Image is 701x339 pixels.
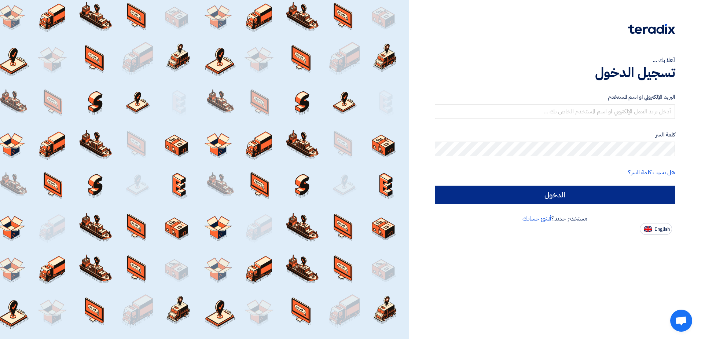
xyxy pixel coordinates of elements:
[628,24,675,34] img: Teradix logo
[670,310,692,332] a: Open chat
[628,168,675,177] a: هل نسيت كلمة السر؟
[435,93,675,101] label: البريد الإلكتروني او اسم المستخدم
[435,131,675,139] label: كلمة السر
[654,227,670,232] span: English
[644,226,652,232] img: en-US.png
[435,65,675,81] h1: تسجيل الدخول
[640,223,672,235] button: English
[522,214,551,223] a: أنشئ حسابك
[435,104,675,119] input: أدخل بريد العمل الإلكتروني او اسم المستخدم الخاص بك ...
[435,186,675,204] input: الدخول
[435,214,675,223] div: مستخدم جديد؟
[435,56,675,65] div: أهلا بك ...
